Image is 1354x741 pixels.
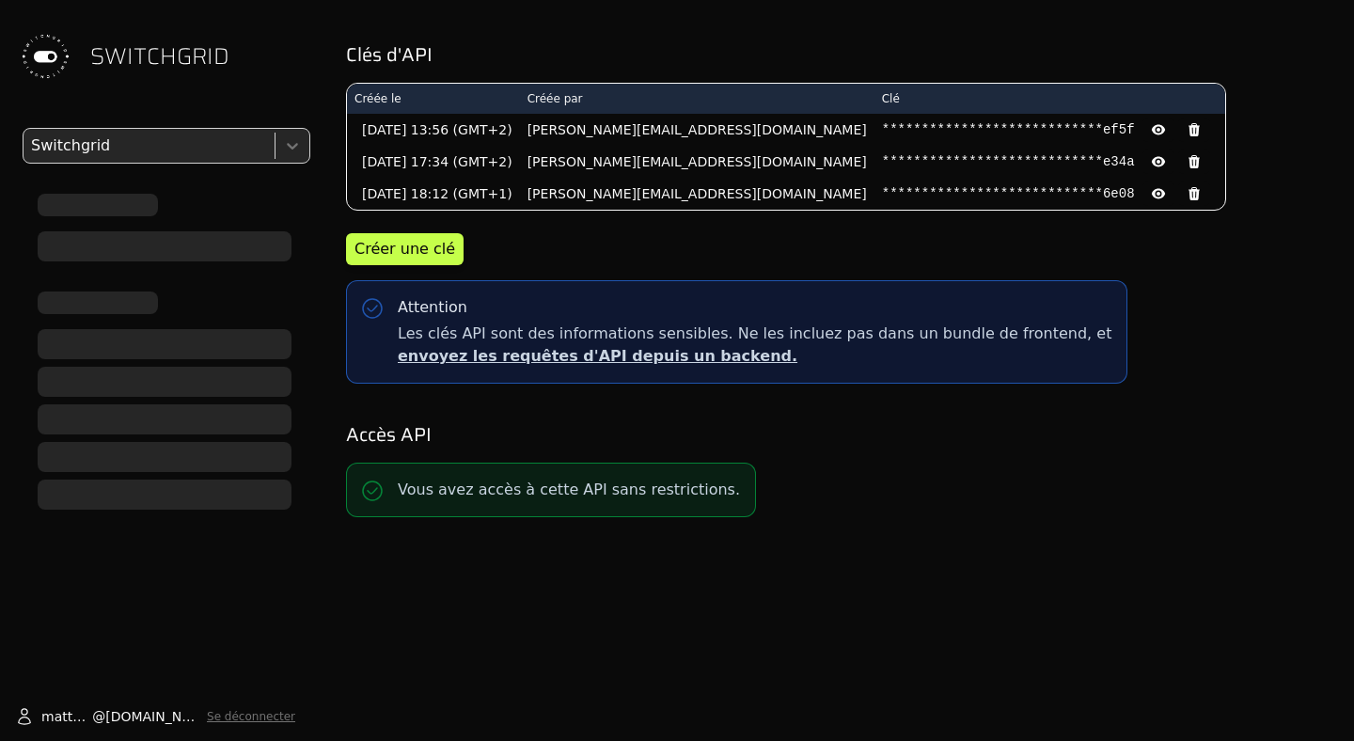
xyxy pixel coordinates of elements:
th: Clé [874,84,1225,114]
span: [DOMAIN_NAME] [105,707,199,726]
th: Créée par [520,84,874,114]
p: envoyez les requêtes d'API depuis un backend. [398,345,1111,368]
img: Switchgrid Logo [15,26,75,87]
td: [DATE] 17:34 (GMT+2) [347,146,520,178]
span: Les clés API sont des informations sensibles. Ne les incluez pas dans un bundle de frontend, et [398,323,1111,368]
td: [PERSON_NAME][EMAIL_ADDRESS][DOMAIN_NAME] [520,146,874,178]
h2: Clés d'API [346,41,1328,68]
p: Vous avez accès à cette API sans restrictions. [398,479,740,501]
td: [PERSON_NAME][EMAIL_ADDRESS][DOMAIN_NAME] [520,114,874,146]
h2: Accès API [346,421,1328,448]
span: matthieu [41,707,92,726]
button: Créer une clé [346,233,464,265]
div: Créer une clé [354,238,455,260]
span: SWITCHGRID [90,41,229,71]
th: Créée le [347,84,520,114]
td: [PERSON_NAME][EMAIL_ADDRESS][DOMAIN_NAME] [520,178,874,210]
div: Attention [398,296,467,319]
td: [DATE] 13:56 (GMT+2) [347,114,520,146]
span: @ [92,707,105,726]
button: Se déconnecter [207,709,295,724]
td: [DATE] 18:12 (GMT+1) [347,178,520,210]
